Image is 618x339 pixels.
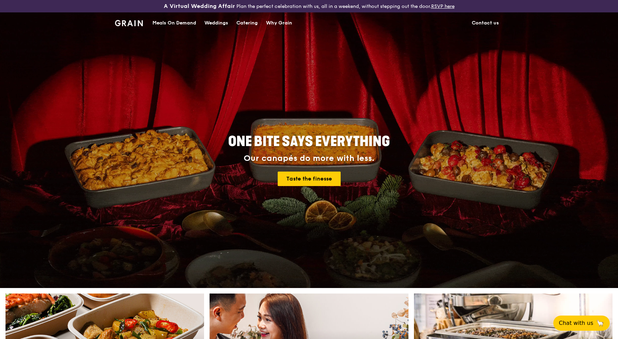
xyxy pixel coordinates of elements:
span: Chat with us [559,319,593,327]
a: Catering [232,13,262,33]
div: Why Grain [266,13,292,33]
div: Meals On Demand [152,13,196,33]
span: 🦙 [596,319,604,327]
div: Catering [236,13,258,33]
h3: A Virtual Wedding Affair [164,3,235,10]
a: RSVP here [431,3,455,9]
a: Weddings [200,13,232,33]
span: ONE BITE SAYS EVERYTHING [228,133,390,150]
a: GrainGrain [115,12,143,33]
div: Weddings [204,13,228,33]
a: Taste the finesse [278,172,341,186]
a: Contact us [468,13,503,33]
a: Why Grain [262,13,296,33]
img: Grain [115,20,143,26]
div: Plan the perfect celebration with us, all in a weekend, without stepping out the door. [111,3,507,10]
div: Our canapés do more with less. [185,154,433,163]
button: Chat with us🦙 [553,316,610,331]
